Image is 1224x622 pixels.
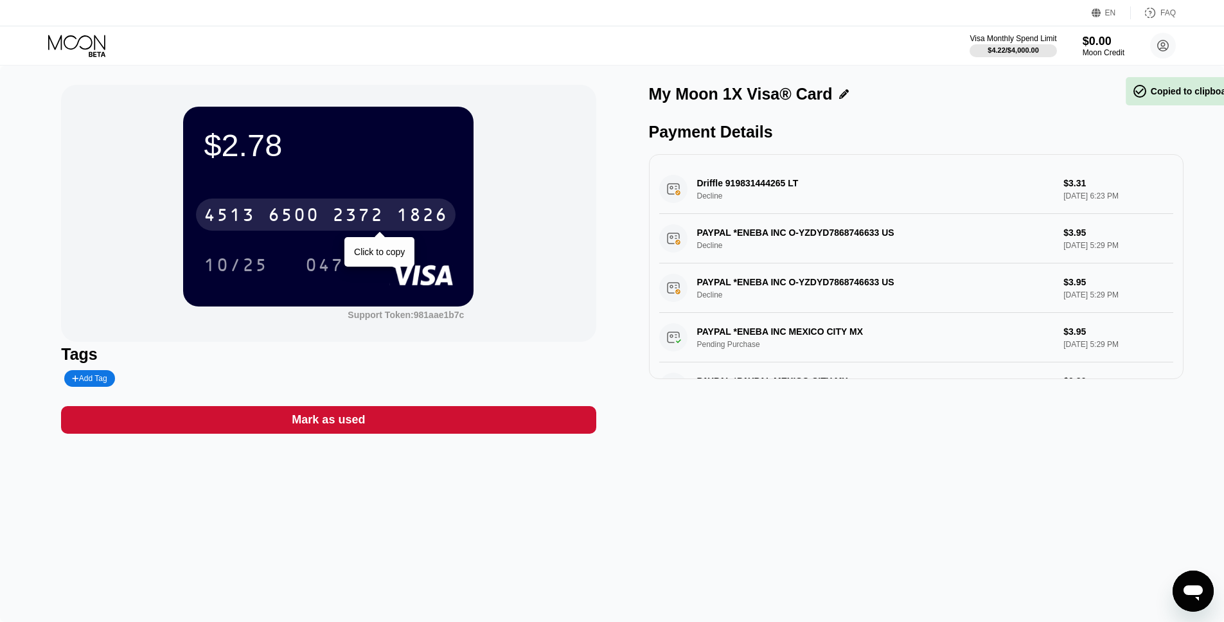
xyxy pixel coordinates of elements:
div: My Moon 1X Visa® Card [649,85,833,103]
div: 2372 [332,206,384,227]
div: $2.78 [204,127,453,163]
div: Mark as used [61,406,596,434]
iframe: Button to launch messaging window [1173,571,1214,612]
div: 10/25 [194,249,278,281]
div: EN [1092,6,1131,19]
div: Visa Monthly Spend Limit$4.22/$4,000.00 [970,34,1056,57]
div: EN [1105,8,1116,17]
div: 6500 [268,206,319,227]
div: 4513 [204,206,255,227]
div: 10/25 [204,256,268,277]
div: Support Token:981aae1b7c [348,310,464,320]
div: $0.00Moon Credit [1083,35,1124,57]
div: 047 [296,249,353,281]
div: Payment Details [649,123,1184,141]
div: $0.00 [1083,35,1124,48]
div: FAQ [1160,8,1176,17]
div: Mark as used [292,413,365,427]
div: Add Tag [64,370,114,387]
div: Support Token: 981aae1b7c [348,310,464,320]
span:  [1132,84,1148,99]
div: Moon Credit [1083,48,1124,57]
div: Tags [61,345,596,364]
div: FAQ [1131,6,1176,19]
div: 047 [305,256,344,277]
div: 4513650023721826 [196,199,456,231]
div: Visa Monthly Spend Limit [970,34,1056,43]
div: Click to copy [354,247,405,257]
div: $4.22 / $4,000.00 [988,46,1039,54]
div: Add Tag [72,374,107,383]
div: 1826 [396,206,448,227]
